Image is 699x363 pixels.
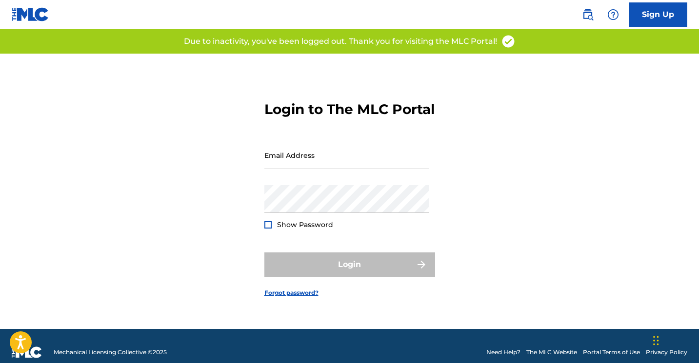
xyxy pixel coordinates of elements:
a: Sign Up [629,2,687,27]
a: Public Search [578,5,598,24]
iframe: Chat Widget [650,316,699,363]
span: Mechanical Licensing Collective © 2025 [54,348,167,357]
p: Due to inactivity, you've been logged out. Thank you for visiting the MLC Portal! [184,36,497,47]
a: Portal Terms of Use [583,348,640,357]
img: access [501,34,516,49]
a: Privacy Policy [646,348,687,357]
h3: Login to The MLC Portal [264,101,435,118]
div: Drag [653,326,659,355]
a: Need Help? [486,348,520,357]
img: help [607,9,619,20]
a: Forgot password? [264,288,319,297]
img: search [582,9,594,20]
img: logo [12,346,42,358]
span: Show Password [277,220,333,229]
img: MLC Logo [12,7,49,21]
div: Help [603,5,623,24]
a: The MLC Website [526,348,577,357]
